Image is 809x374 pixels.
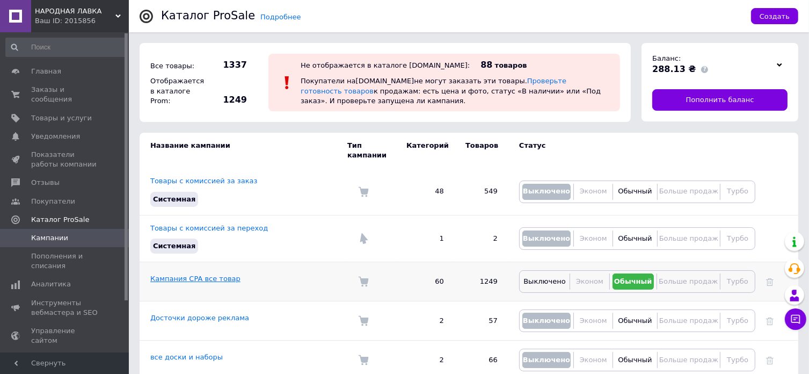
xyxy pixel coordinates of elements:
span: Каталог ProSale [31,215,89,225]
td: Статус [508,133,755,168]
span: Заказы и сообщения [31,85,99,104]
td: 48 [396,168,455,215]
span: Выключено [523,187,570,195]
span: Больше продаж [659,234,718,242]
div: Не отображается в каталоге [DOMAIN_NAME]: [301,61,470,69]
button: Обычный [616,352,654,368]
button: Чат с покупателем [785,308,806,330]
button: Выключено [522,274,567,290]
span: Показатели работы компании [31,150,99,169]
a: Удалить [766,356,774,364]
button: Обычный [616,313,654,329]
button: Турбо [723,352,752,368]
td: 549 [455,168,508,215]
span: Турбо [727,187,748,195]
button: Больше продаж [660,313,717,329]
button: Турбо [723,313,752,329]
span: Главная [31,67,61,76]
img: Комиссия за переход [358,233,369,244]
span: Уведомления [31,132,80,141]
button: Обычный [613,274,654,290]
a: Проверьте готовность товаров [301,77,566,95]
span: Создать [760,12,790,20]
a: Кампания CPA все товар [150,275,240,283]
button: Обычный [616,231,654,247]
span: 288.13 ₴ [652,64,696,74]
button: Турбо [723,231,752,247]
span: Покупатели [31,197,75,206]
button: Выключено [522,231,571,247]
span: Системная [153,242,195,250]
span: 1249 [209,94,247,106]
span: Покупатели на [DOMAIN_NAME] не могут заказать эти товары. к продажам: есть цена и фото, статус «В... [301,77,601,104]
span: Инструменты вебмастера и SEO [31,298,99,318]
div: Каталог ProSale [161,10,255,21]
button: Выключено [522,313,571,329]
td: 60 [396,262,455,301]
img: Комиссия за заказ [358,186,369,197]
span: Эконом [580,317,607,325]
span: Эконом [580,356,607,364]
td: 1 [396,215,455,262]
span: Больше продаж [659,187,718,195]
span: Обычный [618,356,652,364]
a: Товары с комиссией за заказ [150,177,257,185]
a: Пополнить баланс [652,89,788,111]
span: Пополнить баланс [686,95,754,105]
button: Эконом [577,231,610,247]
span: Турбо [727,356,748,364]
button: Больше продаж [660,274,717,290]
span: Баланс: [652,54,681,62]
span: Больше продаж [659,317,718,325]
a: все доски и наборы [150,353,223,361]
span: товаров [495,61,527,69]
td: Название кампании [140,133,347,168]
td: 2 [396,301,455,341]
button: Выключено [522,352,571,368]
a: Досточки дороже реклама [150,314,249,322]
span: Эконом [580,234,607,242]
a: Подробнее [260,13,301,21]
span: Турбо [727,317,748,325]
a: Удалить [766,317,774,325]
img: Комиссия за заказ [358,355,369,365]
div: Ваш ID: 2015856 [35,16,129,26]
span: Пополнения и списания [31,251,99,271]
div: Все товары: [148,59,207,74]
span: Отзывы [31,178,60,188]
button: Турбо [723,274,752,290]
span: Обычный [618,187,652,195]
button: Больше продаж [660,184,717,200]
span: Турбо [727,277,748,285]
img: Комиссия за заказ [358,315,369,326]
span: Больше продаж [659,277,718,285]
a: Удалить [766,277,774,285]
span: Выключено [523,234,570,242]
button: Турбо [723,184,752,200]
span: Управление сайтом [31,326,99,346]
span: Кампании [31,233,68,243]
td: Тип кампании [347,133,396,168]
div: Отображается в каталоге Prom: [148,74,207,109]
span: Выключено [523,317,570,325]
td: 2 [455,215,508,262]
button: Эконом [577,352,610,368]
img: Комиссия за заказ [358,276,369,287]
span: Больше продаж [659,356,718,364]
span: 88 [480,60,492,70]
button: Обычный [616,184,654,200]
span: Обычный [618,234,652,242]
button: Создать [751,8,798,24]
button: Эконом [577,313,610,329]
button: Эконом [573,274,607,290]
span: 1337 [209,59,247,71]
span: Турбо [727,234,748,242]
span: Товары и услуги [31,113,92,123]
a: Товары с комиссией за переход [150,224,268,232]
button: Больше продаж [660,231,717,247]
span: НАРОДНАЯ ЛАВКА [35,6,115,16]
span: Выключено [523,356,570,364]
span: Обычный [614,277,652,285]
img: :exclamation: [279,75,295,91]
td: Товаров [455,133,508,168]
